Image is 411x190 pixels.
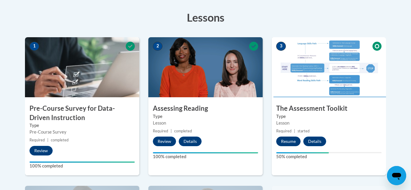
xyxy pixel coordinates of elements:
[29,129,135,135] div: Pre-Course Survey
[303,137,326,146] button: Details
[276,113,382,120] label: Type
[25,10,386,25] h3: Lessons
[153,153,258,160] label: 100% completed
[25,104,139,122] h3: Pre-Course Survey for Data-Driven Instruction
[276,152,329,153] div: Your progress
[272,104,386,113] h3: The Assessment Toolkit
[153,129,168,133] span: Required
[153,152,258,153] div: Your progress
[29,163,135,169] label: 100% completed
[276,153,382,160] label: 50% completed
[29,138,45,142] span: Required
[47,138,48,142] span: |
[148,104,263,113] h3: Assessing Reading
[153,120,258,126] div: Lesson
[25,37,139,97] img: Course Image
[29,122,135,129] label: Type
[276,129,292,133] span: Required
[153,137,176,146] button: Review
[298,129,310,133] span: started
[51,138,69,142] span: completed
[272,37,386,97] img: Course Image
[179,137,202,146] button: Details
[153,113,258,120] label: Type
[153,42,162,51] span: 2
[29,161,135,163] div: Your progress
[387,166,406,185] iframe: Button to launch messaging window
[276,137,301,146] button: Resume
[148,37,263,97] img: Course Image
[171,129,172,133] span: |
[29,42,39,51] span: 1
[276,120,382,126] div: Lesson
[29,146,53,155] button: Review
[294,129,295,133] span: |
[174,129,192,133] span: completed
[276,42,286,51] span: 3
